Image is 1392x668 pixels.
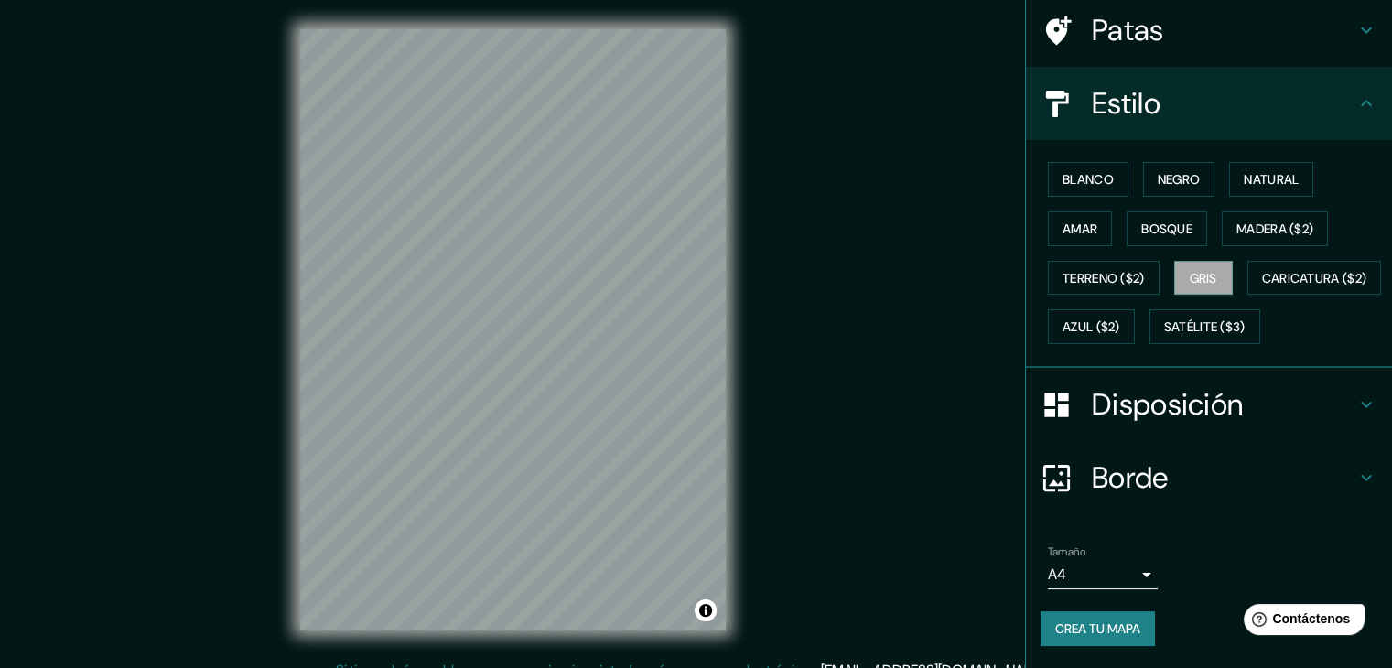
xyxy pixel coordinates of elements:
[1141,221,1192,237] font: Bosque
[1055,620,1140,637] font: Crea tu mapa
[1262,270,1367,286] font: Caricatura ($2)
[1048,211,1112,246] button: Amar
[1229,162,1313,197] button: Natural
[1092,84,1160,123] font: Estilo
[1048,162,1128,197] button: Blanco
[1048,544,1085,559] font: Tamaño
[1143,162,1215,197] button: Negro
[695,599,717,621] button: Activar o desactivar atribución
[1063,319,1120,336] font: Azul ($2)
[1149,309,1260,344] button: Satélite ($3)
[1158,171,1201,188] font: Negro
[1092,458,1169,497] font: Borde
[1174,261,1233,296] button: Gris
[1247,261,1382,296] button: Caricatura ($2)
[1063,270,1145,286] font: Terreno ($2)
[1026,67,1392,140] div: Estilo
[300,29,726,630] canvas: Mapa
[1048,309,1135,344] button: Azul ($2)
[1236,221,1313,237] font: Madera ($2)
[1063,221,1097,237] font: Amar
[1048,565,1066,584] font: A4
[1190,270,1217,286] font: Gris
[1041,611,1155,646] button: Crea tu mapa
[1048,560,1158,589] div: A4
[1026,368,1392,441] div: Disposición
[1164,319,1246,336] font: Satélite ($3)
[1063,171,1114,188] font: Blanco
[1127,211,1207,246] button: Bosque
[1229,597,1372,648] iframe: Lanzador de widgets de ayuda
[1092,385,1243,424] font: Disposición
[1244,171,1299,188] font: Natural
[1092,11,1164,49] font: Patas
[1026,441,1392,514] div: Borde
[1048,261,1160,296] button: Terreno ($2)
[1222,211,1328,246] button: Madera ($2)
